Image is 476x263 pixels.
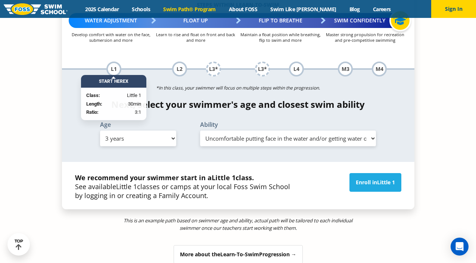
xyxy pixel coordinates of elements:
span: Little 1 [127,92,141,99]
div: L2 [172,62,187,76]
label: Ability [200,122,376,128]
span: Little 1 [377,179,395,186]
span: Learn-To-Swim [220,251,259,258]
a: Careers [366,6,397,13]
a: 2025 Calendar [79,6,125,13]
p: This is an example path based on swimmer age and ability, actual path will be tailored to each in... [122,217,354,232]
p: Master strong propulsion for recreation and pre-competitive swimming [323,32,408,43]
a: Swim Like [PERSON_NAME] [264,6,343,13]
span: Little 1 [212,173,236,182]
div: M4 [372,62,387,76]
span: 30min [128,100,141,107]
div: L1 [106,62,121,76]
p: Learn to rise and float on front and back and more [153,32,238,43]
strong: We recommend your swimmer start in a class. [75,173,254,182]
a: Blog [343,6,366,13]
span: X [125,79,128,84]
h4: Next, select your swimmer's age and closest swim ability [62,99,414,110]
p: See available classes or camps at your local Foss Swim School by logging in or creating a Family ... [75,173,290,200]
div: Swim Confidently [323,13,408,28]
a: About FOSS [222,6,264,13]
div: M3 [338,62,353,76]
span: 3:1 [135,109,141,116]
div: Float Up [153,13,238,28]
strong: Ratio: [86,109,99,115]
span: Little 1 [116,182,137,191]
strong: Class: [86,93,100,98]
a: Swim Path® Program [157,6,222,13]
img: FOSS Swim School Logo [4,3,68,15]
label: Age [100,122,176,128]
div: Flip to Breathe [238,13,323,28]
div: TOP [15,239,23,250]
a: Enroll inLittle 1 [349,173,401,192]
p: Develop comfort with water on the face, submersion and more [69,32,153,43]
div: Start Here [81,75,146,88]
div: L4 [289,62,304,76]
div: Water Adjustment [69,13,153,28]
a: Schools [125,6,157,13]
p: Maintain a float position while breathing, flip to swim and more [238,32,323,43]
div: Open Intercom Messenger [451,238,469,256]
strong: Length: [86,101,102,106]
p: *In this class, your swimmer will focus on multiple steps within the progression. [62,83,414,93]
